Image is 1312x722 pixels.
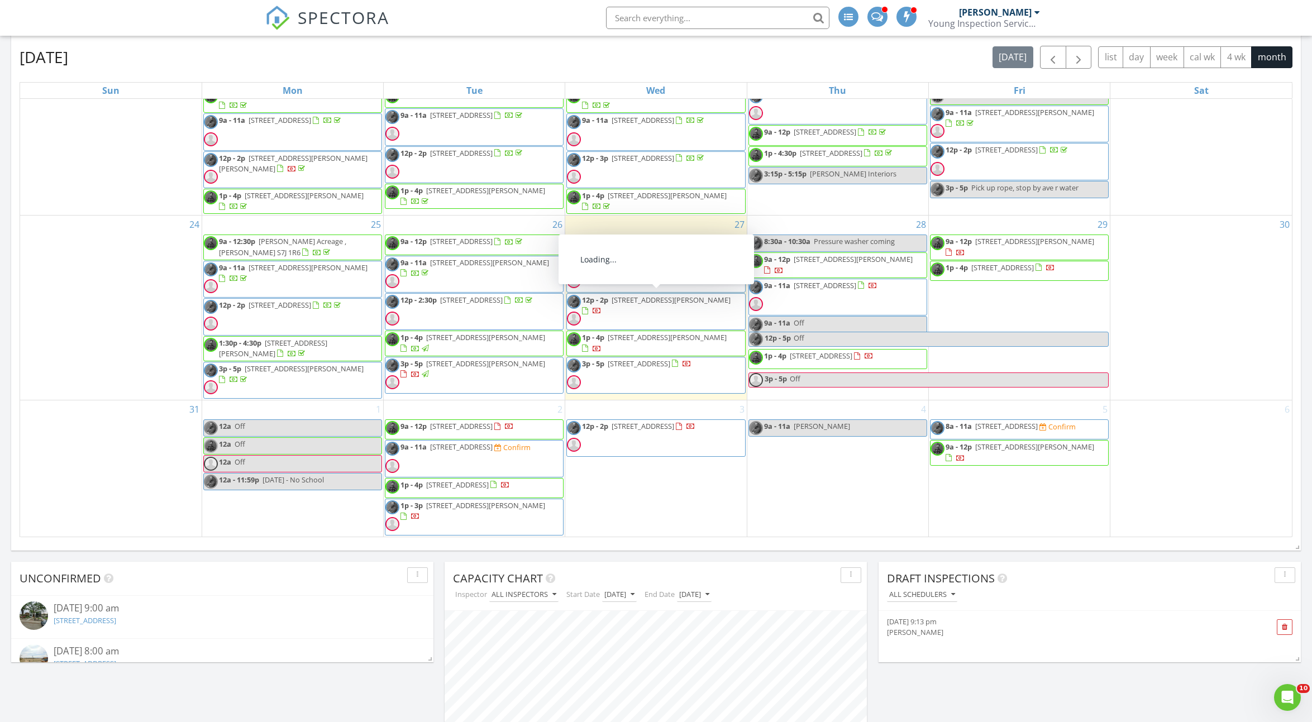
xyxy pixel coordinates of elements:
span: 3p - 5p [219,364,241,374]
img: sean.jpg [749,254,763,268]
a: 12p - 2p [STREET_ADDRESS][PERSON_NAME] [582,295,731,315]
img: brendan.jpg [204,421,218,435]
a: 9a - 12p [STREET_ADDRESS] [582,236,695,246]
span: [PERSON_NAME] Interiors [810,169,896,179]
img: sean.jpg [931,236,944,250]
img: default-user-f0147aede5fd5fa78ca7ade42f37bd4542148d508eef1c3d3ea960f66861d68b.jpg [567,438,581,452]
span: [STREET_ADDRESS] [430,148,493,158]
input: Search everything... [606,7,829,29]
span: 1:30p - 4:30p [219,338,261,348]
a: 3p - 5p [STREET_ADDRESS][PERSON_NAME] [385,357,564,394]
a: 12p - 2p [STREET_ADDRESS][PERSON_NAME][PERSON_NAME] [219,153,368,174]
td: Go to August 22, 2025 [928,68,1110,215]
a: 12p - 3p [STREET_ADDRESS] [566,151,745,188]
button: month [1251,46,1292,68]
a: 9a - 12p [STREET_ADDRESS][PERSON_NAME] [748,252,927,278]
span: 9a - 11a [582,257,608,267]
img: brendan.jpg [749,421,763,435]
span: 9a - 11a [400,257,427,267]
button: cal wk [1184,46,1222,68]
span: 9a - 12p [219,89,245,99]
img: sean.jpg [749,127,763,141]
span: [STREET_ADDRESS] [430,89,493,99]
span: [STREET_ADDRESS][PERSON_NAME] [426,332,545,342]
a: Thursday [827,83,848,98]
img: sean.jpg [385,332,399,346]
span: 12a [219,421,231,431]
span: Off [235,421,245,431]
a: 9a - 11a [STREET_ADDRESS] [566,256,745,293]
a: 9a - 12p [STREET_ADDRESS][PERSON_NAME] [566,88,745,113]
img: brendan.jpg [567,153,581,167]
span: [STREET_ADDRESS][PERSON_NAME] [219,338,327,358]
a: 9a - 12p [STREET_ADDRESS] [764,127,888,137]
a: Monday [280,83,305,98]
span: 9a - 11a [219,115,245,125]
a: 9a - 11a [STREET_ADDRESS] [764,280,877,290]
img: sean.jpg [749,148,763,162]
img: brendan.jpg [567,358,581,372]
a: 1p - 4p [STREET_ADDRESS] [764,351,874,361]
span: Off [790,374,800,384]
img: default-user-f0147aede5fd5fa78ca7ade42f37bd4542148d508eef1c3d3ea960f66861d68b.jpg [204,279,218,293]
a: Go to August 30, 2025 [1277,216,1292,233]
span: 1p - 4p [764,351,786,361]
a: 1p - 4p [STREET_ADDRESS][PERSON_NAME] [566,189,745,214]
a: 9a - 11a [STREET_ADDRESS] [582,257,695,267]
span: [STREET_ADDRESS][PERSON_NAME] [249,262,368,272]
a: 9a - 11a [STREET_ADDRESS][PERSON_NAME] [219,262,368,283]
img: default-user-f0147aede5fd5fa78ca7ade42f37bd4542148d508eef1c3d3ea960f66861d68b.jpg [567,170,581,184]
span: 8:30a - 10:30a [764,236,810,246]
td: Go to August 31, 2025 [20,400,202,537]
img: default-user-f0147aede5fd5fa78ca7ade42f37bd4542148d508eef1c3d3ea960f66861d68b.jpg [567,312,581,326]
span: 9a - 11a [400,110,427,120]
a: 9a - 11a [STREET_ADDRESS][PERSON_NAME] [400,257,549,278]
span: 9a - 11a [764,280,790,290]
span: 12p - 2p [219,300,245,310]
img: brendan.jpg [749,332,763,346]
span: 1p - 4p [946,262,968,272]
span: [PERSON_NAME] [794,421,850,431]
img: default-user-f0147aede5fd5fa78ca7ade42f37bd4542148d508eef1c3d3ea960f66861d68b.jpg [204,317,218,331]
a: 3p - 5p [STREET_ADDRESS] [582,358,691,369]
a: Saturday [1192,83,1211,98]
span: Pressure washer coming [814,236,895,246]
span: 12p - 2p [946,145,972,155]
span: 9a - 1p [764,89,786,99]
a: 9a - 1p [STREET_ADDRESS] [764,89,884,99]
span: 9a - 12p [400,89,427,99]
img: brendan.jpg [204,300,218,314]
img: default-user-f0147aede5fd5fa78ca7ade42f37bd4542148d508eef1c3d3ea960f66861d68b.jpg [385,312,399,326]
td: Go to August 25, 2025 [202,216,383,400]
span: [STREET_ADDRESS] [430,421,493,431]
a: Go to September 2, 2025 [555,400,565,418]
a: 9a - 11a [STREET_ADDRESS][PERSON_NAME] [930,106,1109,142]
img: sean.jpg [204,439,218,453]
a: 9a - 12p [STREET_ADDRESS][PERSON_NAME] [582,89,731,110]
span: [STREET_ADDRESS] [612,153,674,163]
a: 1p - 4p [STREET_ADDRESS][PERSON_NAME] [400,332,545,353]
img: brendan.jpg [749,169,763,183]
td: Go to September 5, 2025 [928,400,1110,537]
img: brendan.jpg [749,280,763,294]
img: brendan.jpg [931,107,944,121]
a: 9a - 11a [STREET_ADDRESS] [566,113,745,150]
a: 9a - 12p [STREET_ADDRESS] [400,236,524,246]
span: [STREET_ADDRESS] [249,115,311,125]
img: sean.jpg [204,190,218,204]
span: [STREET_ADDRESS][PERSON_NAME] [249,89,368,99]
span: Off [794,333,804,343]
a: 12p - 2p [STREET_ADDRESS] [582,421,695,431]
a: Go to August 24, 2025 [187,216,202,233]
img: brendan.jpg [567,115,581,129]
a: Go to August 28, 2025 [914,216,928,233]
span: Off [794,318,804,328]
span: 12p - 3p [582,153,608,163]
div: Young Inspection Services Ltd [928,18,1040,29]
a: 9a - 1p [STREET_ADDRESS] [748,88,927,125]
td: Go to September 4, 2025 [747,400,928,537]
span: 12p - 2:30p [400,295,437,305]
span: 9a - 12p [400,421,427,431]
a: 9a - 11a [STREET_ADDRESS] [748,279,927,315]
span: [STREET_ADDRESS] [608,358,670,369]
